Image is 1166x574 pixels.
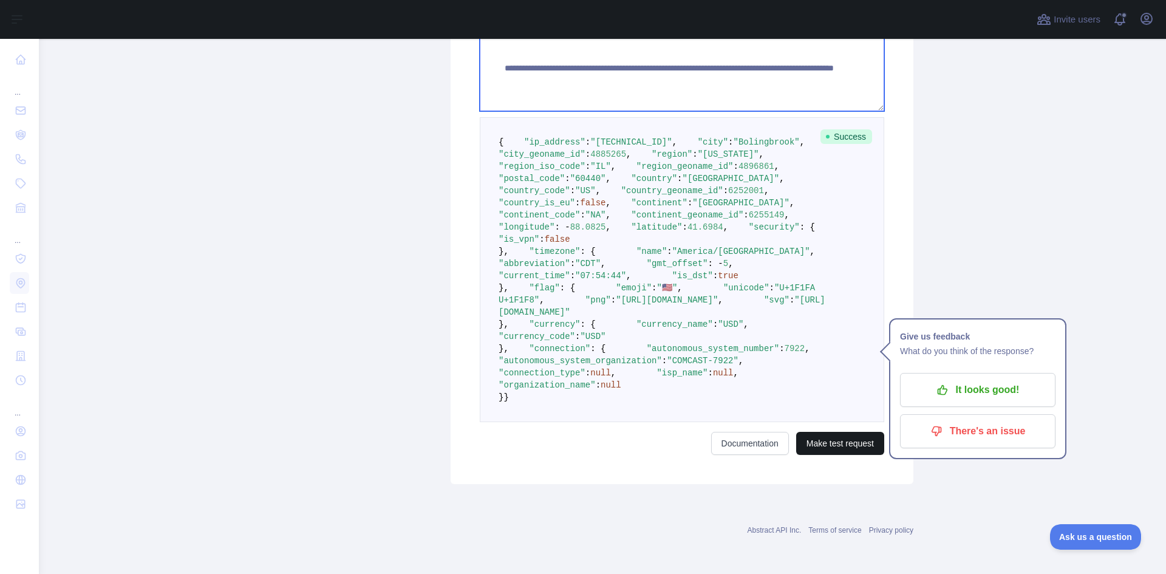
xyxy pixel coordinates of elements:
[734,368,738,378] span: ,
[711,432,789,455] a: Documentation
[728,186,764,196] span: 6252001
[723,186,728,196] span: :
[499,368,585,378] span: "connection_type"
[805,344,810,354] span: ,
[499,319,509,329] span: },
[605,174,610,183] span: ,
[575,198,580,208] span: :
[585,210,606,220] span: "NA"
[631,210,743,220] span: "continent_geoname_id"
[789,198,794,208] span: ,
[647,259,708,268] span: "gmt_offset"
[759,149,764,159] span: ,
[539,234,544,244] span: :
[636,247,667,256] span: "name"
[656,368,707,378] span: "isp_name"
[749,210,785,220] span: 6255149
[723,283,769,293] span: "unicode"
[499,210,580,220] span: "continent_code"
[698,149,759,159] span: "[US_STATE]"
[749,222,800,232] span: "security"
[748,526,802,535] a: Abstract API Inc.
[499,332,575,341] span: "currency_code"
[570,222,606,232] span: 88.0825
[692,198,789,208] span: "[GEOGRAPHIC_DATA]"
[800,137,805,147] span: ,
[499,356,662,366] span: "autonomous_system_organization"
[743,319,748,329] span: ,
[499,174,565,183] span: "postal_code"
[499,222,554,232] span: "longitude"
[718,271,738,281] span: true
[713,271,718,281] span: :
[560,283,575,293] span: : {
[687,198,692,208] span: :
[575,271,626,281] span: "07:54:44"
[499,271,570,281] span: "current_time"
[785,344,805,354] span: 7922
[626,271,631,281] span: ,
[708,259,723,268] span: : -
[596,186,601,196] span: ,
[499,283,509,293] span: },
[10,221,29,245] div: ...
[672,137,677,147] span: ,
[585,162,590,171] span: :
[585,368,590,378] span: :
[590,149,626,159] span: 4885265
[682,222,687,232] span: :
[580,332,605,341] span: "USD"
[626,149,631,159] span: ,
[575,259,601,268] span: "CDT"
[616,283,652,293] span: "emoji"
[580,319,595,329] span: : {
[499,186,570,196] span: "country_code"
[529,319,580,329] span: "currency"
[667,247,672,256] span: :
[575,186,596,196] span: "US"
[738,162,774,171] span: 4896861
[605,198,610,208] span: ,
[605,222,610,232] span: ,
[738,356,743,366] span: ,
[743,210,748,220] span: :
[698,137,728,147] span: "city"
[728,259,733,268] span: ,
[723,222,728,232] span: ,
[524,137,585,147] span: "ip_address"
[808,526,861,535] a: Terms of service
[900,329,1055,344] h1: Give us feedback
[789,295,794,305] span: :
[605,210,610,220] span: ,
[677,174,682,183] span: :
[687,222,723,232] span: 41.6984
[590,162,611,171] span: "IL"
[616,295,718,305] span: "[URL][DOMAIN_NAME]"
[869,526,913,535] a: Privacy policy
[570,186,575,196] span: :
[565,174,570,183] span: :
[800,222,815,232] span: : {
[631,198,687,208] span: "continent"
[570,259,575,268] span: :
[611,295,616,305] span: :
[611,368,616,378] span: ,
[718,319,743,329] span: "USD"
[692,149,697,159] span: :
[672,247,810,256] span: "America/[GEOGRAPHIC_DATA]"
[499,380,596,390] span: "organization_name"
[672,271,713,281] span: "is_dst"
[785,210,789,220] span: ,
[611,162,616,171] span: ,
[590,344,605,354] span: : {
[900,414,1055,448] button: There's an issue
[774,162,779,171] span: ,
[779,174,784,183] span: ,
[728,137,733,147] span: :
[499,344,509,354] span: },
[796,432,884,455] button: Make test request
[1050,524,1142,550] iframe: Toggle Customer Support
[652,149,692,159] span: "region"
[580,198,605,208] span: false
[820,129,872,144] span: Success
